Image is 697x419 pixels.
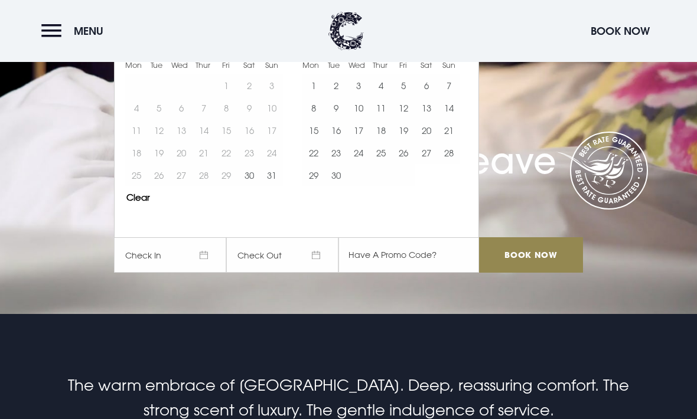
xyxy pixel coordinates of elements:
[302,142,325,164] td: Choose Monday, September 22, 2025 as your start date.
[370,142,392,164] td: Choose Thursday, September 25, 2025 as your start date.
[438,119,460,142] button: 21
[415,119,438,142] button: 20
[392,142,415,164] button: 26
[325,97,347,119] td: Choose Tuesday, September 9, 2025 as your start date.
[302,164,325,186] button: 29
[370,74,392,97] td: Choose Thursday, September 4, 2025 as your start date.
[392,119,415,142] td: Choose Friday, September 19, 2025 as your start date.
[392,74,415,97] td: Choose Friday, September 5, 2025 as your start date.
[260,164,283,186] button: 31
[126,193,150,202] button: Clear
[325,97,347,119] button: 9
[226,237,338,273] span: Check Out
[438,74,460,97] button: 7
[41,18,109,44] button: Menu
[415,119,438,142] td: Choose Saturday, September 20, 2025 as your start date.
[325,164,347,186] td: Choose Tuesday, September 30, 2025 as your start date.
[238,164,260,186] button: 30
[238,164,260,186] td: Choose Saturday, August 30, 2025 as your start date.
[370,142,392,164] button: 25
[438,97,460,119] button: 14
[302,97,325,119] td: Choose Monday, September 8, 2025 as your start date.
[438,119,460,142] td: Choose Sunday, September 21, 2025 as your start date.
[325,142,347,164] button: 23
[438,142,460,164] td: Choose Sunday, September 28, 2025 as your start date.
[438,74,460,97] td: Choose Sunday, September 7, 2025 as your start date.
[302,74,325,97] td: Choose Monday, September 1, 2025 as your start date.
[328,12,364,50] img: Clandeboye Lodge
[325,74,347,97] button: 2
[347,142,370,164] button: 24
[370,74,392,97] button: 4
[338,237,479,273] input: Have A Promo Code?
[347,119,370,142] button: 17
[370,97,392,119] td: Choose Thursday, September 11, 2025 as your start date.
[415,74,438,97] button: 6
[68,376,629,419] span: The warm embrace of [GEOGRAPHIC_DATA]. Deep, reassuring comfort. The strong scent of luxury. The ...
[370,119,392,142] button: 18
[325,119,347,142] td: Choose Tuesday, September 16, 2025 as your start date.
[392,74,415,97] button: 5
[114,237,226,273] span: Check In
[302,119,325,142] button: 15
[370,119,392,142] td: Choose Thursday, September 18, 2025 as your start date.
[415,74,438,97] td: Choose Saturday, September 6, 2025 as your start date.
[74,24,103,38] span: Menu
[302,74,325,97] button: 1
[302,119,325,142] td: Choose Monday, September 15, 2025 as your start date.
[325,142,347,164] td: Choose Tuesday, September 23, 2025 as your start date.
[438,142,460,164] button: 28
[325,119,347,142] button: 16
[415,142,438,164] button: 27
[347,97,370,119] button: 10
[260,164,283,186] td: Choose Sunday, August 31, 2025 as your start date.
[392,97,415,119] td: Choose Friday, September 12, 2025 as your start date.
[325,164,347,186] button: 30
[347,97,370,119] td: Choose Wednesday, September 10, 2025 as your start date.
[347,119,370,142] td: Choose Wednesday, September 17, 2025 as your start date.
[479,237,583,273] input: Book Now
[415,97,438,119] td: Choose Saturday, September 13, 2025 as your start date.
[325,74,347,97] td: Choose Tuesday, September 2, 2025 as your start date.
[392,119,415,142] button: 19
[370,97,392,119] button: 11
[302,164,325,186] td: Choose Monday, September 29, 2025 as your start date.
[585,18,656,44] button: Book Now
[302,97,325,119] button: 8
[392,97,415,119] button: 12
[347,74,370,97] button: 3
[415,142,438,164] td: Choose Saturday, September 27, 2025 as your start date.
[302,142,325,164] button: 22
[347,74,370,97] td: Choose Wednesday, September 3, 2025 as your start date.
[392,142,415,164] td: Choose Friday, September 26, 2025 as your start date.
[415,97,438,119] button: 13
[438,97,460,119] td: Choose Sunday, September 14, 2025 as your start date.
[347,142,370,164] td: Choose Wednesday, September 24, 2025 as your start date.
